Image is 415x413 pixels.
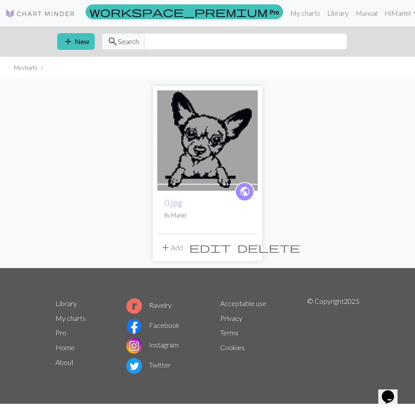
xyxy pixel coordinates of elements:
span: workspace_premium [90,6,268,18]
a: Cookies [220,343,245,351]
img: WIP [157,90,258,191]
a: Terms [220,328,239,337]
a: public [235,182,254,201]
span: add [63,35,73,48]
a: Instagram [126,341,179,349]
i: Edit [189,242,231,253]
span: Search [118,36,139,47]
a: Acceptable use [220,299,266,307]
i: public [239,183,250,200]
p: © Copyright 2025 [307,296,360,375]
a: About [55,358,74,366]
button: Add [157,239,186,256]
img: Logo [5,8,75,19]
button: New [57,33,95,50]
span: edit [189,241,231,254]
span: public [239,185,250,198]
a: WIP [157,135,258,144]
button: Delete [234,239,303,256]
a: My charts [55,314,86,322]
img: Instagram logo [126,338,142,354]
a: Twitter [126,361,171,369]
a: Pro [86,4,283,19]
img: Facebook logo [126,318,142,334]
img: Twitter logo [126,358,142,374]
a: Ravelry [126,301,172,309]
a: Manual [352,4,381,22]
span: delete [237,241,300,254]
a: Library [55,299,77,307]
iframe: chat widget [378,378,406,404]
img: Ravelry logo [126,298,142,314]
span: add [160,241,171,254]
a: Home [55,343,75,351]
span: search [107,35,118,48]
button: Edit [186,239,234,256]
a: My charts [287,4,324,22]
li: My charts [14,64,38,72]
a: Library [324,4,352,22]
a: Facebook [126,321,180,329]
p: By Mariel [164,211,251,220]
a: Privacy [220,314,242,322]
a: 0.jpg [164,198,182,208]
a: Pro [55,328,66,337]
